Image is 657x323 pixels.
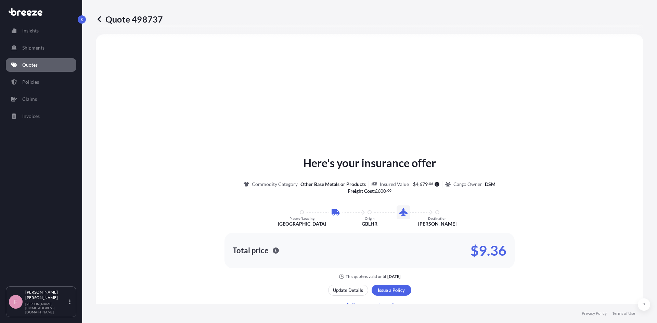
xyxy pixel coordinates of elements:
a: Privacy Policy [582,311,607,316]
span: . [386,189,387,192]
p: GBLHR [362,220,377,227]
p: Quote 498737 [96,14,163,25]
p: [PERSON_NAME] [PERSON_NAME] [25,290,68,300]
a: Shipments [6,41,76,55]
p: Update Details [333,287,363,294]
p: Destination [428,216,447,220]
p: $9.36 [471,245,506,256]
span: . [428,183,429,185]
p: : [348,188,391,194]
span: £ [375,189,378,193]
span: , [418,182,420,187]
a: Quotes [6,58,76,72]
span: 600 [378,189,386,193]
p: [PERSON_NAME] [418,220,456,227]
span: 4 [416,182,418,187]
p: Issue a Policy [378,287,405,294]
button: Update Details [328,285,368,296]
span: 06 [429,183,433,185]
p: [DATE] [387,274,401,279]
p: Shipments [22,44,44,51]
span: 679 [420,182,428,187]
p: Here's your insurance offer [303,155,436,171]
a: Insights [6,24,76,38]
b: Freight Cost [348,188,374,194]
p: Place of Loading [289,216,314,220]
p: [GEOGRAPHIC_DATA] [278,220,326,227]
p: This quote is valid until [346,274,386,279]
a: Policies [6,75,76,89]
button: Share quote via email [328,300,411,311]
p: Insured Value [380,181,409,188]
p: Other Base Metals or Products [300,181,366,188]
p: Claims [22,96,37,103]
p: Commodity Category [252,181,298,188]
span: 00 [387,189,391,192]
span: F [14,298,17,305]
a: Invoices [6,109,76,123]
button: Issue a Policy [372,285,411,296]
p: [PERSON_NAME][EMAIL_ADDRESS][DOMAIN_NAME] [25,302,68,314]
p: Policies [22,79,39,85]
p: Quotes [22,62,38,68]
p: Origin [365,216,375,220]
p: Cargo Owner [453,181,482,188]
p: Total price [233,247,269,254]
span: $ [413,182,416,187]
p: Invoices [22,113,40,120]
p: DSM [485,181,495,188]
p: Insights [22,27,39,34]
a: Terms of Use [612,311,635,316]
a: Claims [6,92,76,106]
p: Share quote via email [351,302,395,309]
